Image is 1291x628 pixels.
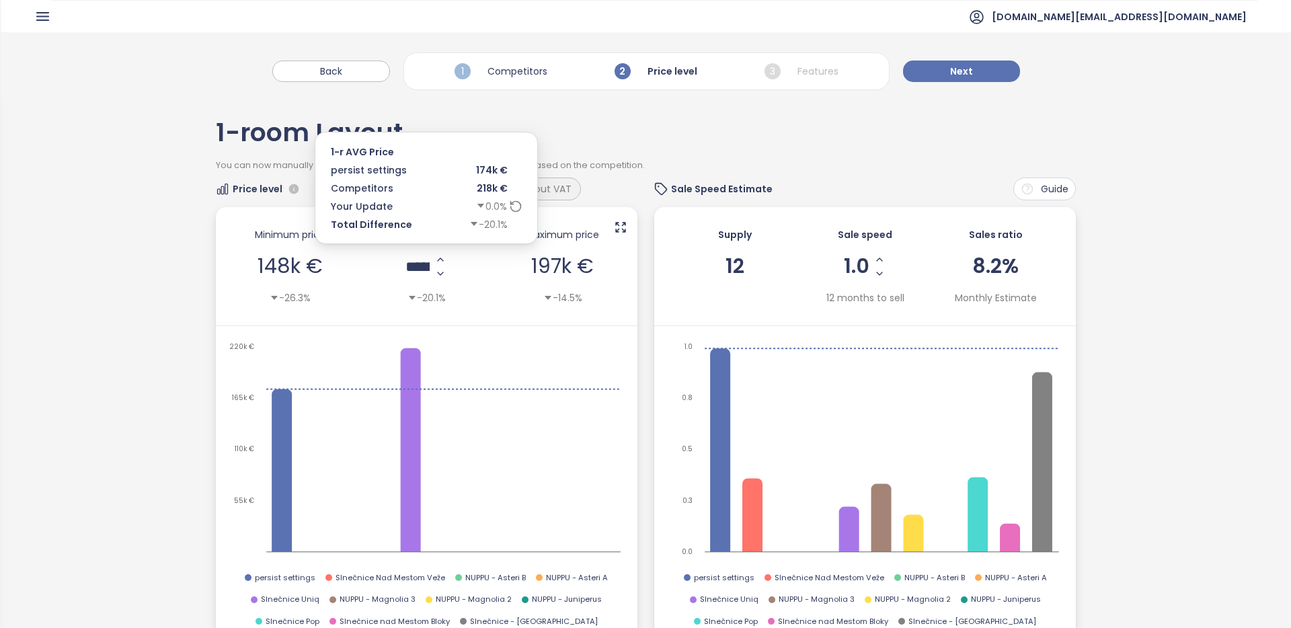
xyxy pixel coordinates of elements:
tspan: 110k € [235,444,254,453]
div: 174k € [428,163,522,178]
button: Back [272,61,390,82]
span: Price level [233,182,282,196]
span: 8.2% [972,252,1019,280]
span: Back [320,64,342,79]
button: Guide [1013,178,1076,200]
div: 0.0% [476,199,507,214]
span: 12 [726,252,744,280]
span: caret-down [407,293,417,303]
span: Sale Speed Estimate [671,182,773,196]
span: caret-down [270,293,279,303]
tspan: 1.0 [684,342,693,351]
span: Slnečnice - [GEOGRAPHIC_DATA] [470,616,598,628]
span: persist settings [255,572,315,584]
tspan: 0.0 [682,547,693,556]
span: 1 [455,63,471,79]
span: Minimum price [255,227,325,242]
span: Sale speed [838,227,892,242]
div: -20.1% [407,290,446,305]
span: Slnečnice Nad Mestom Veže [336,572,445,584]
span: Next [950,64,973,79]
div: Total Difference [331,217,425,232]
span: Guide [1041,182,1068,196]
span: NUPPU - Magnolia 2 [436,594,512,606]
button: Increase Sale Speed - Monthly [873,252,887,266]
span: 148k € [258,251,323,280]
tspan: 0.8 [682,393,693,402]
div: 12 months to sell [826,290,904,305]
div: Competitors [451,60,551,83]
p: 1-r AVG Price [331,145,522,159]
button: Increase AVG Price [433,252,447,266]
button: Decrease AVG Price [433,266,447,280]
div: -26.3% [270,290,311,305]
span: NUPPU - Asteri A [546,572,608,584]
span: NUPPU - Asteri B [465,572,526,584]
span: caret-down [543,293,553,303]
div: Price level [611,60,701,83]
span: Slnečnice - [GEOGRAPHIC_DATA] [908,616,1036,628]
span: Maximum price [526,227,599,242]
div: -20.1% [428,217,508,232]
div: Your Update [331,199,425,214]
span: NUPPU - Asteri A [985,572,1047,584]
span: NUPPU - Magnolia 2 [875,594,951,606]
span: caret-down [476,201,485,210]
span: NUPPU - Juniperus [532,594,602,606]
span: Sales ratio [969,227,1023,242]
span: Supply [718,227,752,242]
span: Slnečnice Pop [266,616,319,628]
span: Slnečnice nad Mestom Bloky [340,616,450,628]
span: 1.0 [844,256,869,276]
span: persist settings [694,572,754,584]
span: Monthly Estimate [955,290,1037,305]
span: [DOMAIN_NAME][EMAIL_ADDRESS][DOMAIN_NAME] [992,1,1247,33]
span: Slnečnice nad Mestom Bloky [778,616,888,628]
span: Slnečnice Uniq [700,594,758,606]
tspan: 165k € [232,393,254,402]
span: Slnečnice Pop [704,616,758,628]
button: Next [903,61,1020,82]
tspan: 0.3 [682,496,693,505]
span: NUPPU - Juniperus [971,594,1041,606]
div: 1-room Layout [216,120,1076,159]
span: NUPPU - Asteri B [904,572,965,584]
span: Slnečnice Nad Mestom Veže [775,572,884,584]
tspan: 55k € [234,496,254,505]
tspan: 220k € [229,342,254,351]
div: Features [761,60,842,83]
span: 197k € [531,251,594,280]
div: Competitors [331,181,425,196]
span: caret-down [469,219,479,229]
div: -14.5% [543,290,582,305]
div: 218k € [428,181,522,196]
span: 2 [615,63,631,79]
div: Without VAT [506,180,579,198]
span: NUPPU - Magnolia 3 [340,594,416,606]
span: NUPPU - Magnolia 3 [779,594,855,606]
span: 3 [765,63,781,79]
tspan: 0.5 [682,444,693,453]
div: You can now manually adjust the price of your units with a 1-room layout based on the competition. [216,159,1076,178]
button: Decrease Sale Speed - Monthly [873,266,887,280]
span: Slnečnice Uniq [261,594,319,606]
div: persist settings [331,163,425,178]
